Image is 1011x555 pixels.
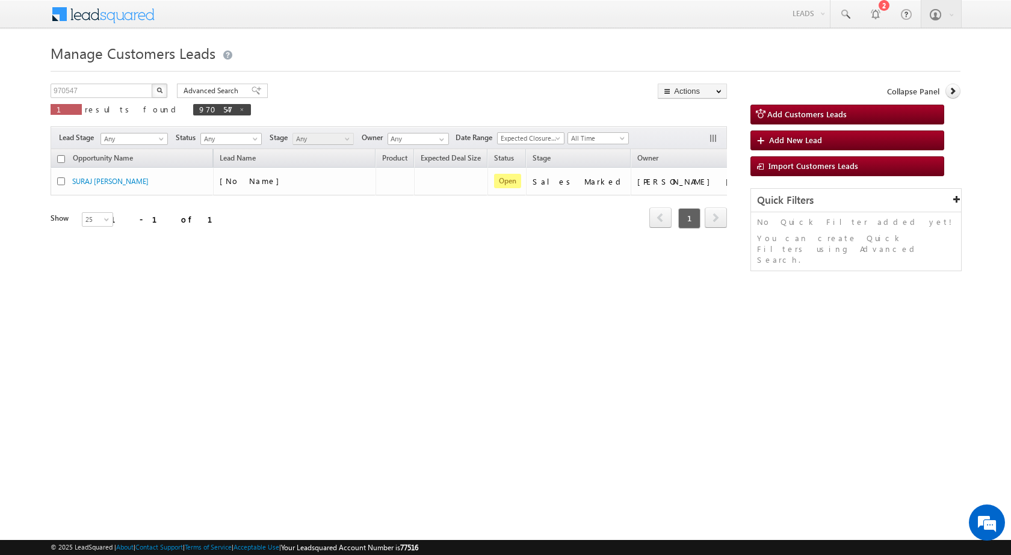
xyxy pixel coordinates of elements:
[270,132,292,143] span: Stage
[567,132,629,144] a: All Time
[57,104,76,114] span: 1
[751,189,961,212] div: Quick Filters
[199,104,233,114] span: 970547
[67,152,139,167] a: Opportunity Name
[388,133,449,145] input: Type to Search
[421,153,481,162] span: Expected Deal Size
[85,104,181,114] span: results found
[498,133,560,144] span: Expected Closure Date
[658,84,727,99] button: Actions
[201,133,258,144] span: Any
[527,152,557,167] a: Stage
[494,174,521,188] span: Open
[533,153,551,162] span: Stage
[73,153,133,162] span: Opportunity Name
[497,132,564,144] a: Expected Closure Date
[200,133,262,145] a: Any
[887,86,939,97] span: Collapse Panel
[705,207,727,228] span: next
[59,132,99,143] span: Lead Stage
[768,161,858,171] span: Import Customers Leads
[568,133,625,144] span: All Time
[82,212,113,227] a: 25
[51,542,418,553] span: © 2025 LeadSquared | | | | |
[767,109,847,119] span: Add Customers Leads
[233,543,279,551] a: Acceptable Use
[57,155,65,163] input: Check all records
[533,176,625,187] div: Sales Marked
[101,133,164,144] span: Any
[400,543,418,552] span: 77516
[292,133,354,145] a: Any
[135,543,183,551] a: Contact Support
[705,209,727,228] a: next
[51,213,72,224] div: Show
[757,216,955,227] p: No Quick Filter added yet!
[184,85,242,96] span: Advanced Search
[649,209,672,228] a: prev
[433,133,448,146] a: Show All Items
[51,43,215,63] span: Manage Customers Leads
[116,543,134,551] a: About
[637,176,758,187] div: [PERSON_NAME] [PERSON_NAME]
[456,132,497,143] span: Date Range
[220,176,285,186] span: [No Name]
[100,133,168,145] a: Any
[156,87,162,93] img: Search
[72,177,149,186] a: SURAJ [PERSON_NAME]
[637,153,658,162] span: Owner
[678,208,700,228] span: 1
[293,133,350,144] span: Any
[281,543,418,552] span: Your Leadsquared Account Number is
[362,132,388,143] span: Owner
[82,214,114,225] span: 25
[382,153,407,162] span: Product
[214,152,262,167] span: Lead Name
[757,233,955,265] p: You can create Quick Filters using Advanced Search.
[769,135,822,145] span: Add New Lead
[185,543,232,551] a: Terms of Service
[649,207,672,228] span: prev
[111,212,227,226] div: 1 - 1 of 1
[415,152,487,167] a: Expected Deal Size
[176,132,200,143] span: Status
[488,152,520,167] a: Status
